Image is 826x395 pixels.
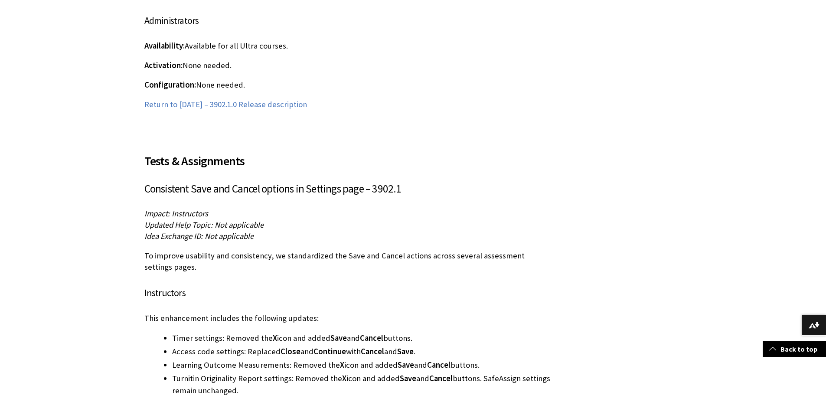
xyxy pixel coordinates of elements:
[144,313,554,324] p: This enhancement includes the following updates:
[144,80,196,90] span: Configuration:
[360,333,383,343] span: Cancel
[144,286,554,300] h4: Instructors
[144,99,307,110] a: Return to [DATE] – 3902.1.0 Release description
[172,359,554,371] li: Learning Outcome Measurements: Removed the icon and added and buttons.
[398,360,414,370] span: Save
[342,373,346,383] span: X
[144,41,185,51] span: Availability:
[172,332,554,344] li: Timer settings: Removed the icon and added and buttons.
[313,346,346,356] span: Continue
[273,333,277,343] span: X
[429,373,453,383] span: Cancel
[172,346,554,358] li: Access code settings: Replaced and with and .
[361,346,384,356] span: Cancel
[144,209,208,219] span: Impact: Instructors
[144,40,554,52] p: Available for all Ultra courses.
[144,60,554,71] p: None needed.
[763,341,826,357] a: Back to top
[144,231,254,241] span: Idea Exchange ID: Not applicable
[144,250,554,273] p: To improve usability and consistency, we standardized the Save and Cancel actions across several ...
[281,346,300,356] span: Close
[427,360,451,370] span: Cancel
[330,333,347,343] span: Save
[144,141,554,170] h2: Tests & Assignments
[144,79,554,91] p: None needed.
[340,360,344,370] span: X
[144,182,402,196] span: Consistent Save and Cancel options in Settings page – 3902.1
[144,60,183,70] span: Activation:
[144,13,554,28] h4: Administrators
[400,373,416,383] span: Save
[144,220,264,230] span: Updated Help Topic: Not applicable
[397,346,414,356] span: Save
